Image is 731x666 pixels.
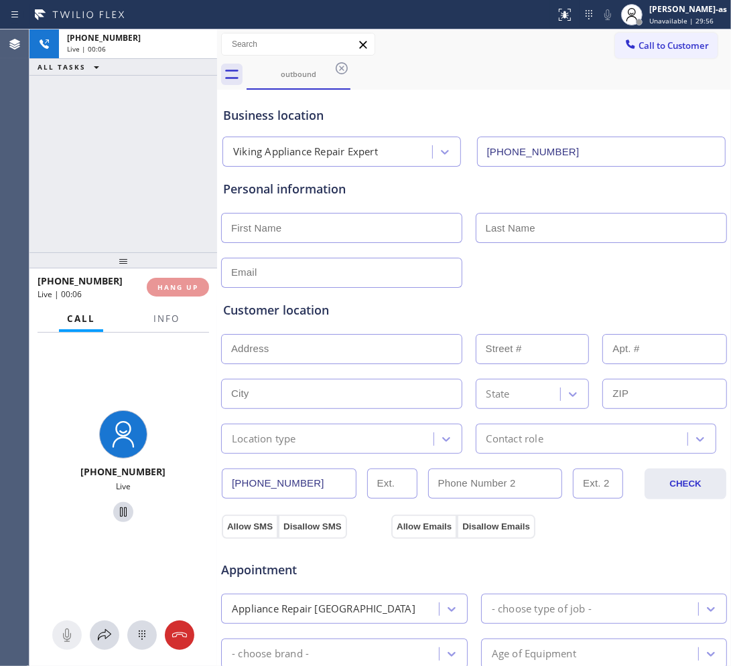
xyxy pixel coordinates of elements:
[428,469,563,499] input: Phone Number 2
[145,306,188,332] button: Info
[221,561,388,579] span: Appointment
[492,646,576,661] div: Age of Equipment
[147,278,209,297] button: HANG UP
[153,313,180,325] span: Info
[38,62,86,72] span: ALL TASKS
[457,515,535,539] button: Disallow Emails
[223,180,725,198] div: Personal information
[602,334,727,364] input: Apt. #
[391,515,457,539] button: Allow Emails
[476,334,590,364] input: Street #
[223,106,725,124] div: Business location
[223,301,725,319] div: Customer location
[221,379,462,409] input: City
[67,313,95,325] span: Call
[248,69,349,79] div: outbound
[476,213,728,243] input: Last Name
[38,274,123,287] span: [PHONE_NUMBER]
[38,288,82,300] span: Live | 00:06
[221,334,462,364] input: Address
[573,469,623,499] input: Ext. 2
[221,258,462,288] input: Email
[639,39,709,52] span: Call to Customer
[29,59,113,75] button: ALL TASKS
[602,379,727,409] input: ZIP
[90,620,119,650] button: Open directory
[222,515,278,539] button: Allow SMS
[649,3,727,15] div: [PERSON_NAME]-as
[222,33,375,55] input: Search
[232,431,296,446] div: Location type
[477,137,726,167] input: Phone Number
[233,145,378,160] div: Viking Appliance Repair Expert
[59,306,103,332] button: Call
[278,515,347,539] button: Disallow SMS
[486,431,543,446] div: Contact role
[67,44,106,54] span: Live | 00:06
[367,469,417,499] input: Ext.
[165,620,194,650] button: Hang up
[81,465,166,478] span: [PHONE_NUMBER]
[486,386,510,402] div: State
[598,5,617,24] button: Mute
[649,16,714,25] span: Unavailable | 29:56
[645,469,726,499] button: CHECK
[232,601,415,616] div: Appliance Repair [GEOGRAPHIC_DATA]
[113,502,133,522] button: Hold Customer
[232,646,309,661] div: - choose brand -
[157,282,198,292] span: HANG UP
[127,620,157,650] button: Open dialpad
[116,481,131,492] span: Live
[52,620,82,650] button: Mute
[615,33,718,58] button: Call to Customer
[222,469,356,499] input: Phone Number
[67,32,141,44] span: [PHONE_NUMBER]
[221,213,462,243] input: First Name
[492,601,592,616] div: - choose type of job -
